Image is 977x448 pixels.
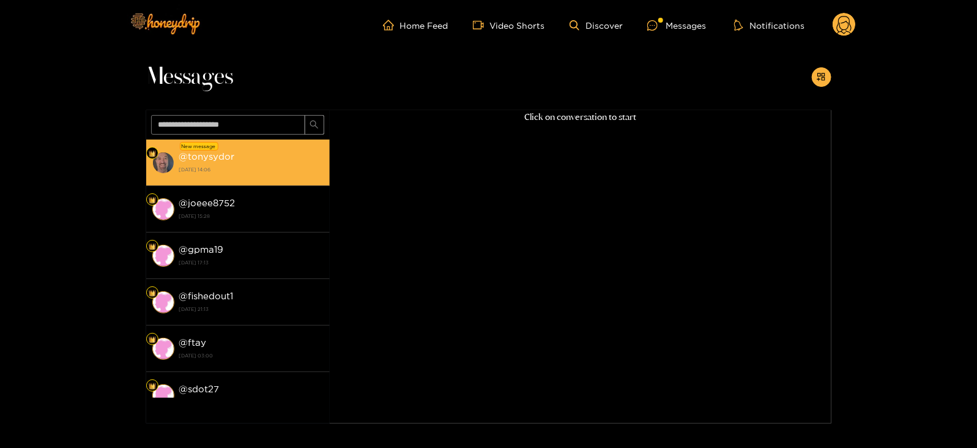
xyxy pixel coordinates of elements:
img: Fan Level [149,336,156,343]
img: Fan Level [149,150,156,157]
button: search [305,115,324,135]
img: Fan Level [149,196,156,204]
strong: @ ftay [179,337,207,348]
span: appstore-add [817,72,826,83]
strong: [DATE] 14:06 [179,164,324,175]
span: video-camera [473,20,490,31]
img: Fan Level [149,383,156,390]
strong: [DATE] 09:30 [179,397,324,408]
button: appstore-add [812,67,831,87]
span: home [383,20,400,31]
button: Notifications [730,19,808,31]
img: Fan Level [149,243,156,250]
span: search [310,120,319,130]
img: conversation [152,338,174,360]
strong: [DATE] 03:00 [179,350,324,361]
a: Home Feed [383,20,448,31]
strong: [DATE] 21:13 [179,304,324,315]
img: conversation [152,152,174,174]
div: New message [180,142,218,151]
img: conversation [152,245,174,267]
strong: @ joeee8752 [179,198,236,208]
img: conversation [152,291,174,313]
strong: @ gpma19 [179,244,224,255]
strong: [DATE] 17:13 [179,257,324,268]
span: Messages [146,62,234,92]
a: Discover [570,20,623,31]
img: conversation [152,198,174,220]
a: Video Shorts [473,20,545,31]
p: Click on conversation to start [330,110,831,124]
div: Messages [647,18,706,32]
strong: [DATE] 15:28 [179,211,324,222]
strong: @ tonysydor [179,151,235,162]
strong: @ sdot27 [179,384,220,394]
img: Fan Level [149,289,156,297]
strong: @ fishedout1 [179,291,234,301]
img: conversation [152,384,174,406]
